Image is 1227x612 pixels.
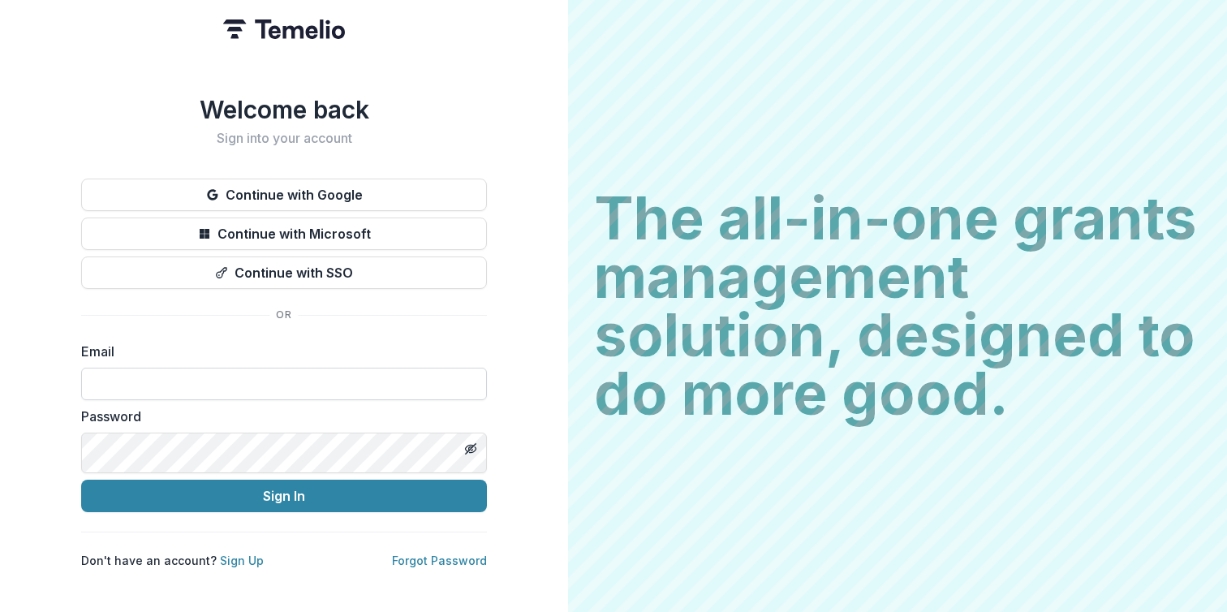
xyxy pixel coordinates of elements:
[81,218,487,250] button: Continue with Microsoft
[81,95,487,124] h1: Welcome back
[81,342,477,361] label: Email
[220,554,264,567] a: Sign Up
[81,407,477,426] label: Password
[223,19,345,39] img: Temelio
[81,256,487,289] button: Continue with SSO
[458,436,484,462] button: Toggle password visibility
[81,131,487,146] h2: Sign into your account
[81,552,264,569] p: Don't have an account?
[81,179,487,211] button: Continue with Google
[392,554,487,567] a: Forgot Password
[81,480,487,512] button: Sign In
